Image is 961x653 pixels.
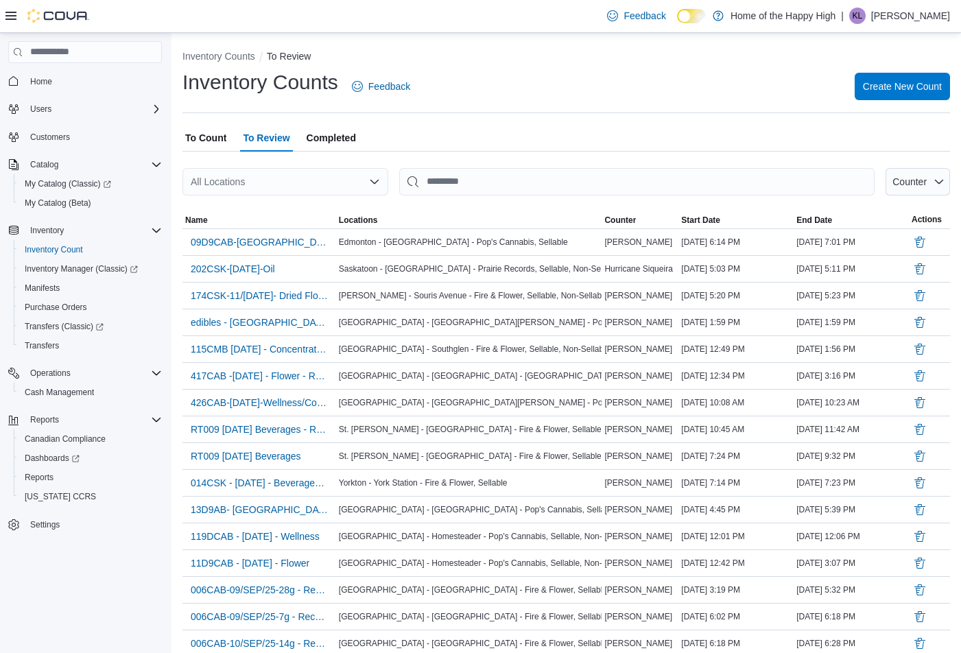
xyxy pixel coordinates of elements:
button: Counter [886,168,950,195]
div: [DATE] 1:59 PM [794,314,909,331]
div: [DATE] 6:14 PM [678,234,794,250]
span: Reports [19,469,162,486]
span: [US_STATE] CCRS [25,491,96,502]
div: Kiannah Lloyd [849,8,866,24]
span: [PERSON_NAME] [604,317,672,328]
span: Reports [25,472,54,483]
span: Canadian Compliance [19,431,162,447]
span: Home [25,73,162,90]
span: Customers [30,132,70,143]
button: Delete [912,608,928,625]
span: Manifests [19,280,162,296]
button: Delete [912,261,928,277]
div: [GEOGRAPHIC_DATA] - Homesteader - Pop's Cannabis, Sellable, Non-Sellable [336,555,602,571]
img: Cova [27,9,89,23]
span: Hurricane Siqueira [604,263,672,274]
p: [PERSON_NAME] [871,8,950,24]
div: [PERSON_NAME] - Souris Avenue - Fire & Flower, Sellable, Non-Sellable [336,287,602,304]
span: Inventory Manager (Classic) [19,261,162,277]
span: Locations [339,215,378,226]
button: Delete [912,341,928,357]
div: [DATE] 7:01 PM [794,234,909,250]
button: Locations [336,212,602,228]
a: Canadian Compliance [19,431,111,447]
span: [PERSON_NAME] [604,477,672,488]
div: [GEOGRAPHIC_DATA] - Southglen - Fire & Flower, Sellable, Non-Sellable [336,341,602,357]
span: 119DCAB - [DATE] - Wellness [191,530,320,543]
span: 006CAB-10/SEP/25-14g - Recount [191,637,328,650]
button: Delete [912,368,928,384]
button: 417CAB -[DATE] - Flower - Recount [185,366,333,386]
div: Saskatoon - [GEOGRAPHIC_DATA] - Prairie Records, Sellable, Non-Sellable [336,261,602,277]
span: [PERSON_NAME] [604,290,672,301]
span: [PERSON_NAME] [604,584,672,595]
div: [GEOGRAPHIC_DATA] - [GEOGRAPHIC_DATA][PERSON_NAME] - Pop's Cannabis, Sellable [336,394,602,411]
span: Inventory Manager (Classic) [25,263,138,274]
span: Name [185,215,208,226]
span: End Date [796,215,832,226]
a: Feedback [346,73,416,100]
div: [DATE] 5:39 PM [794,501,909,518]
div: [DATE] 5:20 PM [678,287,794,304]
div: Edmonton - [GEOGRAPHIC_DATA] - Pop's Cannabis, Sellable [336,234,602,250]
div: [DATE] 5:23 PM [794,287,909,304]
span: Feedback [624,9,665,23]
span: Reports [25,412,162,428]
button: Delete [912,475,928,491]
span: Cash Management [25,387,94,398]
p: Home of the Happy High [731,8,835,24]
div: [GEOGRAPHIC_DATA] - [GEOGRAPHIC_DATA] - Fire & Flower, Sellable [336,582,602,598]
button: Reports [3,410,167,429]
a: Transfers [19,337,64,354]
span: Operations [25,365,162,381]
a: My Catalog (Classic) [14,174,167,193]
span: Catalog [25,156,162,173]
span: 174CSK-11/[DATE]- Dried Flower - Recount - Recount - Recount [191,289,328,302]
span: Settings [25,516,162,533]
button: 11D9CAB - [DATE] - Flower [185,553,315,573]
span: [PERSON_NAME] [604,611,672,622]
a: Feedback [602,2,671,29]
a: Manifests [19,280,65,296]
span: [PERSON_NAME] [604,397,672,408]
button: Name [182,212,336,228]
button: Inventory Count [14,240,167,259]
span: Transfers (Classic) [25,321,104,332]
div: [DATE] 12:42 PM [678,555,794,571]
span: edibles - [GEOGRAPHIC_DATA] - [GEOGRAPHIC_DATA][PERSON_NAME] - [GEOGRAPHIC_DATA] - [GEOGRAPHIC_DATA] [191,316,328,329]
button: 174CSK-11/[DATE]- Dried Flower - Recount - Recount - Recount [185,285,333,306]
span: RT009 [DATE] Beverages [191,449,301,463]
span: 014CSK - [DATE] - Beverages - Recount [191,476,328,490]
input: Dark Mode [677,9,706,23]
div: [DATE] 5:03 PM [678,261,794,277]
button: Delete [912,394,928,411]
button: Catalog [25,156,64,173]
div: [DATE] 3:16 PM [794,368,909,384]
span: Dark Mode [677,23,678,24]
a: Settings [25,517,65,533]
span: Transfers [19,337,162,354]
button: Purchase Orders [14,298,167,317]
a: Reports [19,469,59,486]
span: RT009 [DATE] Beverages - Recount [191,423,328,436]
div: St. [PERSON_NAME] - [GEOGRAPHIC_DATA] - Fire & Flower, Sellable [336,448,602,464]
a: My Catalog (Classic) [19,176,117,192]
button: 09D9CAB-[GEOGRAPHIC_DATA]-09/12/25-edibles [185,232,333,252]
button: 202CSK-[DATE]-Oil [185,259,281,279]
a: Cash Management [19,384,99,401]
div: [DATE] 3:19 PM [678,582,794,598]
button: Settings [3,514,167,534]
button: 119DCAB - [DATE] - Wellness [185,526,325,547]
span: To Count [185,124,226,152]
span: Catalog [30,159,58,170]
a: My Catalog (Beta) [19,195,97,211]
span: 202CSK-[DATE]-Oil [191,262,275,276]
a: Transfers (Classic) [19,318,109,335]
button: 006CAB-09/SEP/25-7g - Recount [185,606,333,627]
button: Delete [912,528,928,545]
button: Delete [912,555,928,571]
span: [PERSON_NAME] [604,344,672,355]
div: [DATE] 12:34 PM [678,368,794,384]
span: Transfers (Classic) [19,318,162,335]
span: My Catalog (Beta) [19,195,162,211]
